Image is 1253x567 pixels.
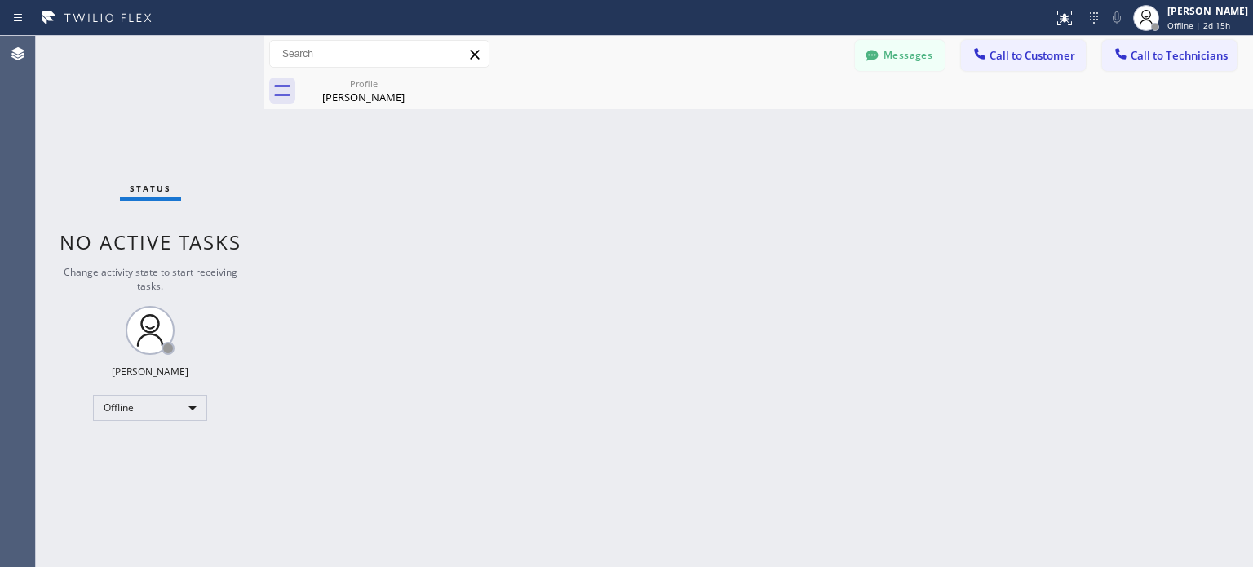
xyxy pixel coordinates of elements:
span: Call to Technicians [1131,48,1228,63]
button: Mute [1105,7,1128,29]
button: Messages [855,40,945,71]
span: Call to Customer [990,48,1075,63]
div: [PERSON_NAME] [302,90,425,104]
span: Status [130,183,171,194]
div: [PERSON_NAME] [112,365,188,379]
div: Lisa Podell [302,73,425,109]
div: Offline [93,395,207,421]
span: No active tasks [60,228,241,255]
span: Change activity state to start receiving tasks. [64,265,237,293]
input: Search [270,41,489,67]
button: Call to Technicians [1102,40,1237,71]
span: Offline | 2d 15h [1167,20,1230,31]
button: Call to Customer [961,40,1086,71]
div: [PERSON_NAME] [1167,4,1248,18]
div: Profile [302,78,425,90]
